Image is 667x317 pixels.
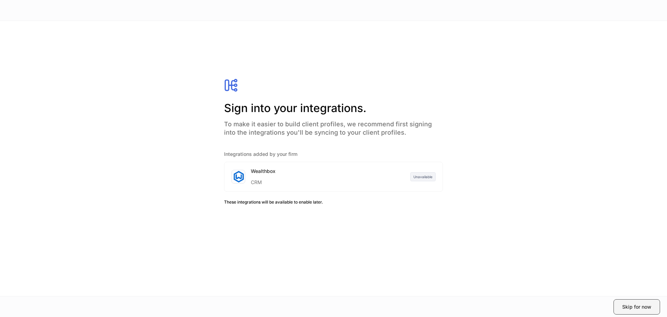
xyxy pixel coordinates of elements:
[224,116,443,137] h4: To make it easier to build client profiles, we recommend first signing into the integrations you'...
[251,175,275,186] div: CRM
[224,199,443,205] h6: These integrations will be available to enable later.
[410,172,436,181] div: Unavailable
[251,168,275,175] div: Wealthbox
[224,101,443,116] h2: Sign into your integrations.
[614,299,660,315] button: Skip for now
[224,151,443,158] h5: Integrations added by your firm
[622,303,651,310] div: Skip for now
